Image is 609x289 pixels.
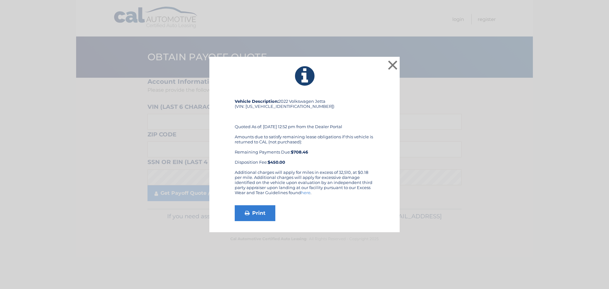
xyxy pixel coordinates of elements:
b: $708.46 [291,149,308,154]
div: 2022 Volkswagen Jetta (VIN: [US_VEHICLE_IDENTIFICATION_NUMBER]) Quoted As of: [DATE] 12:52 pm fro... [235,99,374,170]
strong: Vehicle Description: [235,99,278,104]
button: × [386,59,399,71]
div: Additional charges will apply for miles in excess of 32,510, at $0.18 per mile. Additional charge... [235,170,374,200]
strong: $450.00 [268,160,285,165]
a: Print [235,205,275,221]
div: Amounts due to satisfy remaining lease obligations if this vehicle is returned to CAL (not purcha... [235,134,374,165]
a: here [301,190,311,195]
